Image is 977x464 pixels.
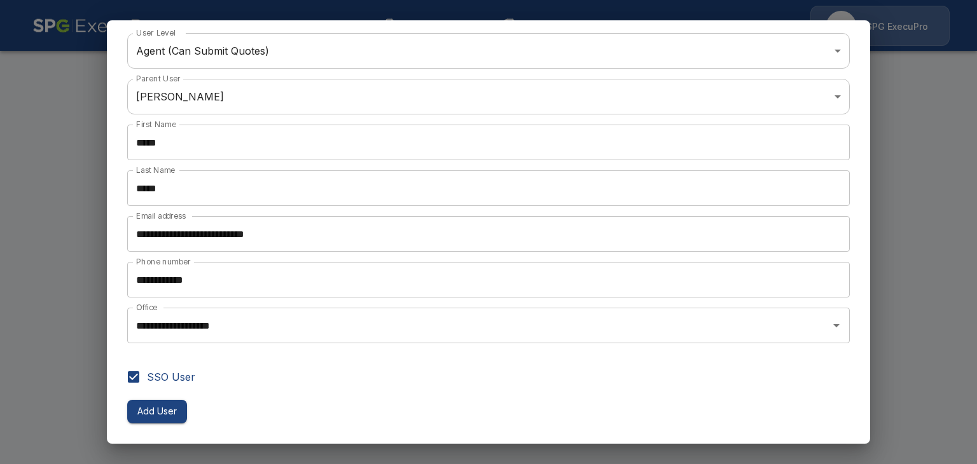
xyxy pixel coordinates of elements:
[136,302,157,313] label: Office
[828,317,845,334] button: Open
[127,79,850,114] div: [PERSON_NAME]
[136,256,191,267] label: Phone number
[136,119,176,130] label: First Name
[136,165,175,175] label: Last Name
[147,369,195,385] span: SSO User
[136,27,176,38] label: User Level
[127,33,850,69] div: Agent (Can Submit Quotes)
[136,73,181,84] label: Parent User
[136,210,186,221] label: Email address
[127,400,187,423] button: Add User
